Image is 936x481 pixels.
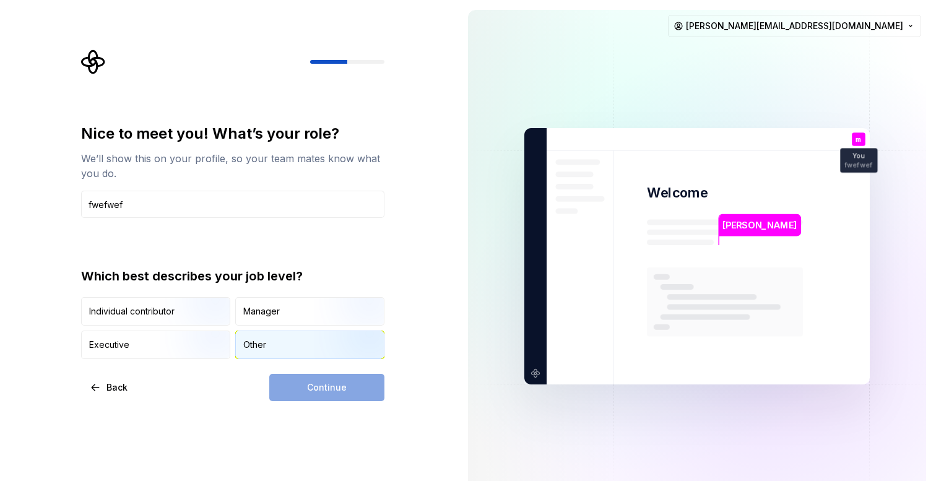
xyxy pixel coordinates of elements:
div: Manager [243,305,280,318]
div: Nice to meet you! What’s your role? [81,124,384,144]
p: fwefwef [844,162,873,168]
span: Back [106,381,128,394]
button: Back [81,374,138,401]
div: We’ll show this on your profile, so your team mates know what you do. [81,151,384,181]
div: Other [243,339,266,351]
svg: Supernova Logo [81,50,106,74]
p: [PERSON_NAME] [722,219,797,232]
div: Executive [89,339,129,351]
div: Individual contributor [89,305,175,318]
p: You [852,153,865,160]
span: [PERSON_NAME][EMAIL_ADDRESS][DOMAIN_NAME] [686,20,903,32]
input: Job title [81,191,384,218]
p: m [856,136,862,143]
p: Welcome [647,184,708,202]
button: [PERSON_NAME][EMAIL_ADDRESS][DOMAIN_NAME] [668,15,921,37]
div: Which best describes your job level? [81,267,384,285]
